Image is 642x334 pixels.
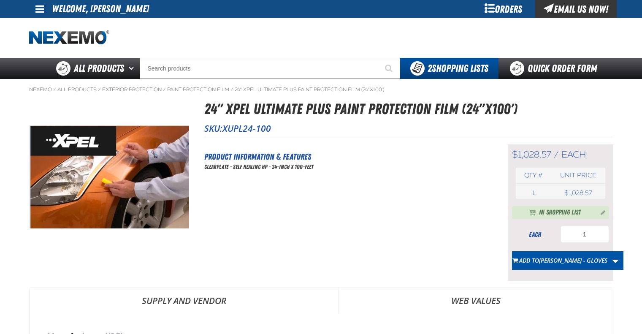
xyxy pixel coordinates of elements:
th: Qty # [516,168,552,183]
div: each [512,230,558,239]
h2: Product Information & Features [204,150,487,163]
p: SKU: [204,122,613,134]
a: Web Values [339,288,613,313]
img: Nexemo logo [29,30,109,45]
a: Paint Protection Film [167,86,229,93]
button: Open All Products pages [126,58,140,79]
button: Manage current product in the Shopping List [594,207,607,217]
span: / [98,86,101,93]
span: [PERSON_NAME] - GLOVES [539,256,607,264]
span: Shopping Lists [428,62,488,74]
span: In Shopping List [539,208,581,218]
a: Home [29,30,109,45]
a: More Actions [607,251,623,270]
a: Supply and Vendor [30,288,339,313]
span: All Products [74,61,124,76]
a: Quick Order Form [498,58,613,79]
h1: 24" XPEL ULTIMATE PLUS Paint Protection Film (24"x100') [204,98,613,120]
th: Unit price [551,168,605,183]
a: All Products [57,86,97,93]
span: Add to [519,256,607,264]
span: $1,028.57 [512,149,551,160]
input: Search [140,58,400,79]
a: Exterior Protection [102,86,162,93]
span: / [554,149,559,160]
button: Start Searching [379,58,400,79]
a: 24" XPEL ULTIMATE PLUS Paint Protection Film (24"x100') [235,86,384,93]
span: / [53,86,56,93]
span: XUPL24-100 [222,122,271,134]
nav: Breadcrumbs [29,86,613,93]
span: / [230,86,233,93]
a: Nexemo [29,86,52,93]
td: $1,028.57 [551,187,605,199]
input: Product Quantity [561,226,609,243]
button: Add to[PERSON_NAME] - GLOVES [512,251,608,270]
strong: 2 [428,62,432,74]
span: each [561,149,586,160]
span: / [163,86,166,93]
p: Clearplate - Self Healing HP - 24-inch X 100-feet [204,163,487,171]
button: You have 2 Shopping Lists. Open to view details [400,58,498,79]
img: 24" XPEL ULTIMATE PLUS Paint Protection Film (24"x100') [30,125,189,228]
span: 1 [532,189,535,197]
